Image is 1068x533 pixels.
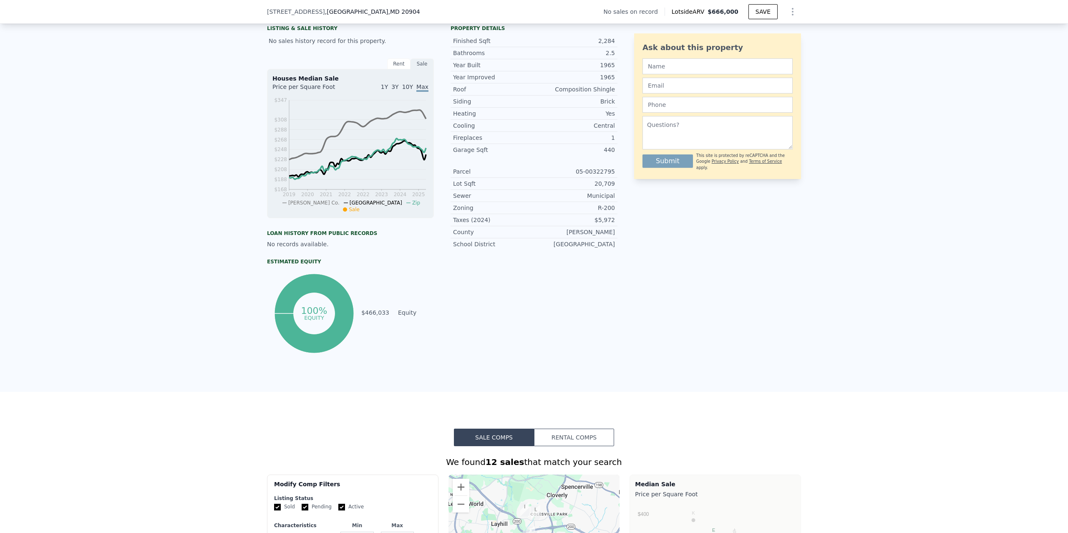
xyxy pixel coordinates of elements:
div: 308 Natick Ct [531,505,540,520]
span: Zip [412,200,420,206]
div: Parcel [453,167,534,176]
div: Brick [534,97,615,106]
div: We found that match your search [267,456,801,468]
div: Garage Sqft [453,146,534,154]
tspan: $268 [274,137,287,143]
div: 05-00322795 [534,167,615,176]
div: 440 [534,146,615,154]
input: Phone [642,97,793,113]
div: Median Sale [635,480,796,488]
tspan: $347 [274,97,287,103]
a: Privacy Policy [712,159,739,164]
span: Max [416,83,428,92]
div: Municipal [534,192,615,200]
div: $5,972 [534,216,615,224]
div: LISTING & SALE HISTORY [267,25,434,33]
div: Ask about this property [642,42,793,53]
span: [GEOGRAPHIC_DATA] [350,200,402,206]
span: 1Y [381,83,388,90]
div: Rent [387,58,411,69]
span: 3Y [391,83,398,90]
text: K [692,510,695,515]
button: Submit [642,154,693,168]
label: Active [338,503,364,510]
div: Price per Square Foot [272,83,350,96]
div: Yes [534,109,615,118]
div: Composition Shingle [534,85,615,93]
tspan: 2023 [375,192,388,197]
div: Taxes (2024) [453,216,534,224]
text: E [712,528,715,533]
tspan: $188 [274,177,287,182]
div: Price per Square Foot [635,488,796,500]
div: R-200 [534,204,615,212]
span: Lotside ARV [672,8,708,16]
div: No sales history record for this property. [267,33,434,48]
div: Central [534,121,615,130]
tspan: $168 [274,187,287,192]
div: Zoning [453,204,534,212]
div: 2,284 [534,37,615,45]
div: 1965 [534,73,615,81]
tspan: 2025 [412,192,425,197]
a: Terms of Service [749,159,782,164]
div: Characteristics [274,522,335,529]
div: 1 [534,134,615,142]
strong: 12 sales [486,457,524,467]
span: Sale [349,207,360,212]
div: Sale [411,58,434,69]
div: Sewer [453,192,534,200]
div: Siding [453,97,534,106]
input: Name [642,58,793,74]
span: , MD 20904 [388,8,420,15]
td: $466,033 [361,308,390,317]
tspan: $228 [274,157,287,162]
tspan: equity [304,314,324,321]
div: [GEOGRAPHIC_DATA] [534,240,615,248]
div: Bathrooms [453,49,534,57]
button: Rental Comps [534,429,614,446]
div: Roof [453,85,534,93]
tspan: 2019 [283,192,296,197]
div: 1965 [534,61,615,69]
text: I [734,528,736,533]
button: Show Options [784,3,801,20]
tspan: 2024 [394,192,407,197]
div: No records available. [267,240,434,248]
tspan: 2022 [357,192,370,197]
div: Year Built [453,61,534,69]
div: Min [339,522,375,529]
span: 10Y [402,83,413,90]
div: 2.5 [534,49,615,57]
div: Property details [451,25,617,32]
div: 20,709 [534,179,615,188]
div: Lot Sqft [453,179,534,188]
tspan: 100% [301,306,327,316]
td: Equity [396,308,434,317]
label: Sold [274,503,295,510]
div: 717 Pebblestone Ct [520,503,529,517]
text: $400 [638,511,649,517]
tspan: $308 [274,117,287,123]
div: Year Improved [453,73,534,81]
div: Modify Comp Filters [274,480,431,495]
div: County [453,228,534,236]
tspan: 2022 [338,192,351,197]
span: [STREET_ADDRESS] [267,8,325,16]
button: Sale Comps [454,429,534,446]
button: Zoom out [453,496,469,513]
tspan: $248 [274,147,287,152]
div: Listing Status [274,495,431,502]
span: [PERSON_NAME] Co. [288,200,340,206]
div: [PERSON_NAME] [534,228,615,236]
input: Pending [302,504,308,510]
div: Fireplaces [453,134,534,142]
input: Email [642,78,793,93]
div: This site is protected by reCAPTCHA and the Google and apply. [696,153,793,171]
button: Zoom in [453,479,469,495]
div: Finished Sqft [453,37,534,45]
div: Max [379,522,416,529]
div: Heating [453,109,534,118]
div: Estimated Equity [267,258,434,265]
div: Houses Median Sale [272,74,428,83]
